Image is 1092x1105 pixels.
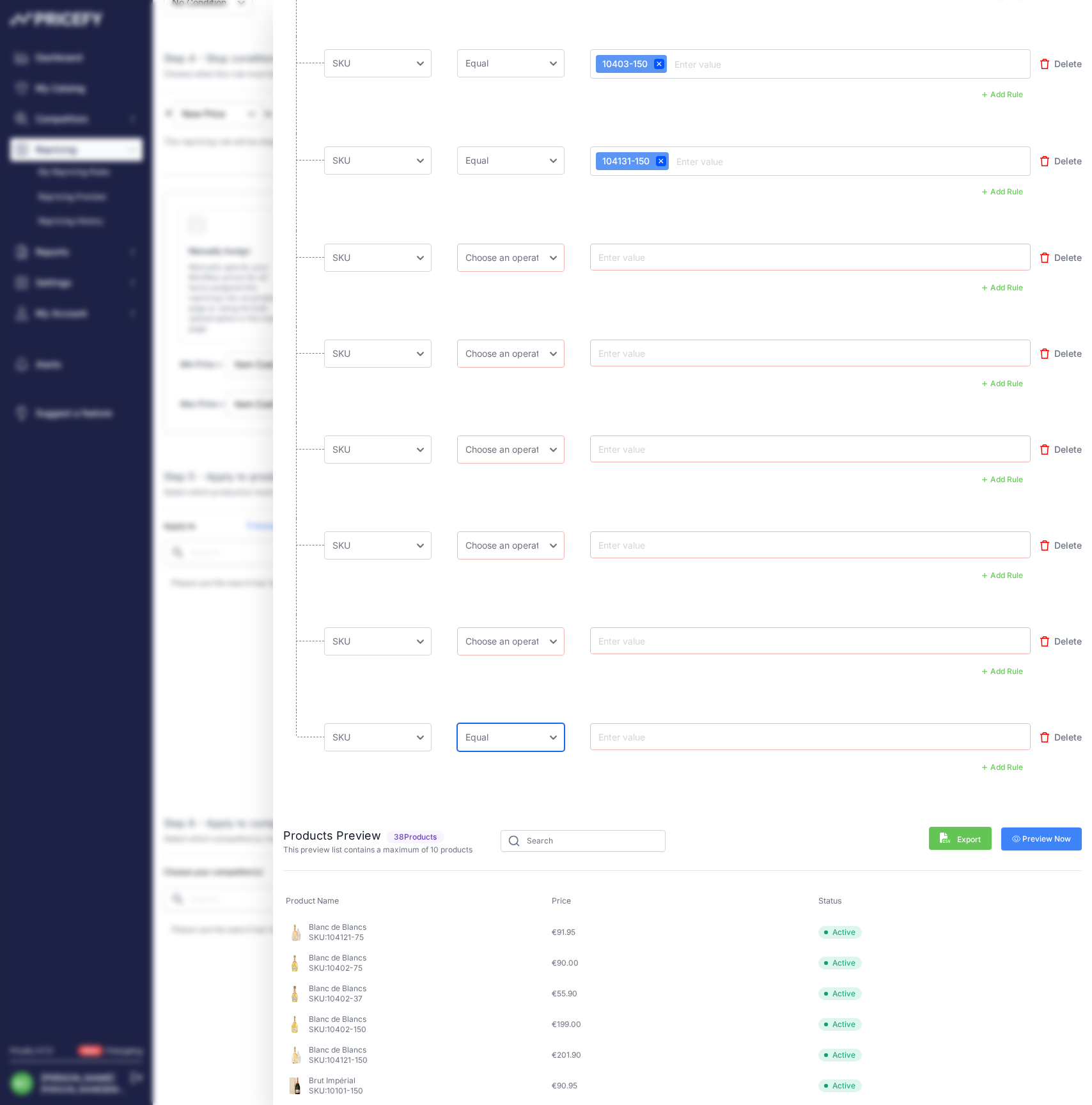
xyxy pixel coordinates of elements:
p: SKU: [309,1024,366,1035]
span: 90.00 [557,958,579,968]
button: Delete [1040,533,1082,558]
p: SKU: [309,1055,368,1065]
button: Add Rule [974,184,1031,200]
button: Add Rule [974,759,1031,776]
span: 104131-150 [598,155,650,168]
button: Add Rule [974,567,1031,584]
button: Add Rule [974,663,1031,680]
p: Brut Impérial [309,1076,363,1086]
button: Delete [1040,51,1082,77]
span: Export [940,833,981,845]
button: Add Rule [974,279,1031,296]
button: Delete [1040,245,1082,270]
span: 104121-150 [327,1055,368,1065]
button: Delete [1040,341,1082,366]
span: 201.90 [557,1050,581,1060]
span: Product Name [286,896,339,905]
span: Active [818,1049,862,1062]
span: 10402-75 [327,963,363,973]
span: 104121-75 [327,932,364,942]
span: Delete [1054,251,1082,264]
span: € [552,1081,577,1090]
span: Delete [1054,731,1082,744]
span: 199.00 [557,1019,581,1029]
span: 10402-37 [327,994,363,1003]
span: 90.95 [557,1081,577,1090]
button: Delete [1040,725,1082,750]
button: Export [929,827,992,850]
p: SKU: [309,932,366,943]
input: Enter value [674,153,776,169]
span: Status [818,896,842,905]
span: Active [818,1079,862,1092]
span: Active [818,957,862,969]
span: Active [818,926,862,939]
button: Delete [1040,437,1082,462]
span: 55.90 [557,989,577,998]
p: Blanc de Blancs [309,953,366,963]
input: Enter value [596,345,698,361]
input: Enter value [672,56,774,72]
span: Delete [1054,443,1082,456]
p: SKU: [309,994,366,1004]
button: Delete [1040,148,1082,174]
p: Blanc de Blancs [309,922,366,932]
span: 10403-150 [598,58,648,70]
span: Delete [1054,58,1082,70]
input: Enter value [596,537,698,552]
button: Preview Now [1001,827,1082,850]
p: Blanc de Blancs [309,1014,366,1024]
span: € [552,989,577,998]
span: Delete [1054,347,1082,360]
input: Enter value [596,729,698,744]
span: Active [818,1018,862,1031]
input: Enter value [596,249,698,265]
span: Price [552,896,571,905]
span: € [552,927,575,937]
span: Delete [1054,539,1082,552]
span: Delete [1054,155,1082,168]
span: € [552,1019,581,1029]
input: Search [501,830,666,852]
span: Products [386,831,444,843]
h2: Products Preview [283,827,472,845]
span: € [552,958,579,968]
input: Enter value [596,441,698,457]
button: Add Rule [974,86,1031,103]
span: € [552,1050,581,1060]
span: 38 [394,832,404,842]
span: Preview Now [1012,834,1072,844]
span: 91.95 [557,927,575,937]
button: Delete [1040,629,1082,654]
p: SKU: [309,963,366,973]
span: 10402-150 [327,1024,366,1034]
button: Add Rule [974,375,1031,392]
button: Add Rule [974,471,1031,488]
span: 10101-150 [327,1086,363,1095]
span: Delete [1054,635,1082,648]
p: Blanc de Blancs [309,1045,368,1055]
p: SKU: [309,1086,363,1096]
span: Active [818,987,862,1000]
input: Enter value [596,633,698,648]
p: Blanc de Blancs [309,984,366,994]
p: This preview list contains a maximum of 10 products [283,845,472,855]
